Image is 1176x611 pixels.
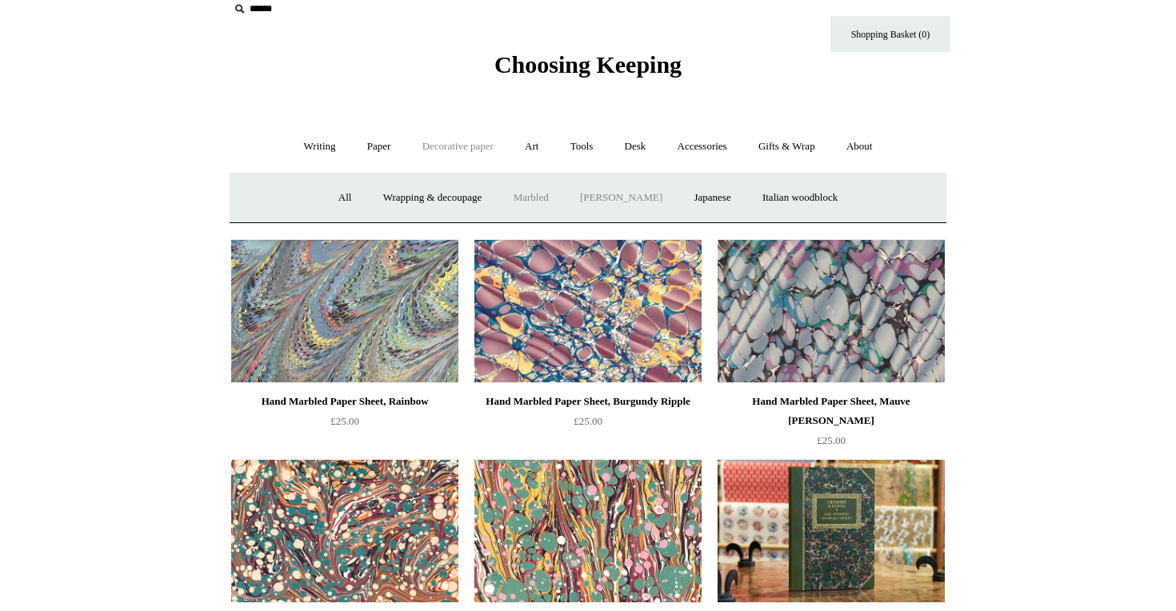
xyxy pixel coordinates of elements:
a: Paper [353,126,406,168]
img: Hand Marbled Paper Sheet, Rainbow [231,239,458,383]
a: All [324,177,366,219]
img: Hand Marbled Paper Sheet, Fantasy Pebbles [474,459,702,603]
span: £25.00 [574,415,602,427]
a: Japanese [679,177,745,219]
a: Choosing Keeping [494,64,682,75]
img: One Hundred Marbled Papers, John Jeffery - Edition 1 of 2 [718,459,945,603]
span: £25.00 [330,415,359,427]
a: One Hundred Marbled Papers, John Jeffery - Edition 1 of 2 One Hundred Marbled Papers, John Jeffer... [718,459,945,603]
a: Wrapping & decoupage [369,177,497,219]
a: Accessories [663,126,742,168]
div: Hand Marbled Paper Sheet, Rainbow [235,392,454,411]
div: Hand Marbled Paper Sheet, Burgundy Ripple [478,392,698,411]
a: Desk [610,126,661,168]
img: Hand Marbled Paper Sheet, Burgundy Ripple [474,239,702,383]
a: Hand Marbled Paper Sheet, Burgundy Ripple £25.00 [474,392,702,457]
a: Marbled [499,177,563,219]
a: Tools [556,126,608,168]
a: Hand Marbled Paper Sheet, Rainbow Hand Marbled Paper Sheet, Rainbow [231,239,458,383]
span: £25.00 [817,434,846,446]
img: Hand Marbled Paper Sheet, Mauve Jewel Ripple [718,239,945,383]
span: Choosing Keeping [494,51,682,78]
a: Hand Marbled Paper Sheet, Mauve [PERSON_NAME] £25.00 [718,392,945,457]
a: Writing [290,126,350,168]
a: Art [510,126,553,168]
img: Hand Marbled Paper Sheet, Green and Red [231,459,458,603]
a: Hand Marbled Paper Sheet, Rainbow £25.00 [231,392,458,457]
a: Gifts & Wrap [744,126,830,168]
a: Decorative paper [408,126,508,168]
a: Shopping Basket (0) [830,16,950,52]
a: Italian woodblock [748,177,852,219]
a: Hand Marbled Paper Sheet, Fantasy Pebbles Hand Marbled Paper Sheet, Fantasy Pebbles [474,459,702,603]
div: Hand Marbled Paper Sheet, Mauve [PERSON_NAME] [722,392,941,430]
a: About [832,126,887,168]
a: Hand Marbled Paper Sheet, Mauve Jewel Ripple Hand Marbled Paper Sheet, Mauve Jewel Ripple [718,239,945,383]
a: Hand Marbled Paper Sheet, Green and Red Hand Marbled Paper Sheet, Green and Red [231,459,458,603]
a: [PERSON_NAME] [566,177,677,219]
a: Hand Marbled Paper Sheet, Burgundy Ripple Hand Marbled Paper Sheet, Burgundy Ripple [474,239,702,383]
